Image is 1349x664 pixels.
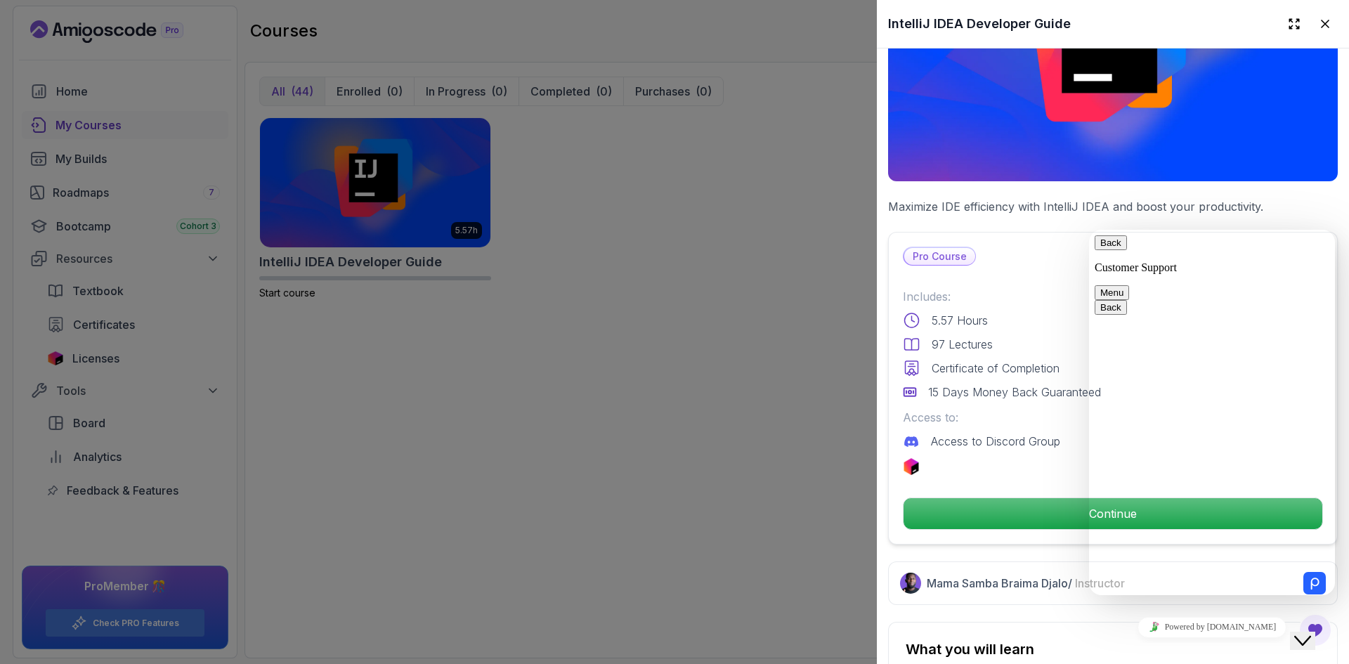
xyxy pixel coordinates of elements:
p: Access to: [903,409,1323,426]
img: Nelson Djalo [900,573,921,594]
p: 5.57 Hours [932,312,988,329]
button: Expand drawer [1282,11,1307,37]
p: Pro Course [904,248,975,265]
h2: What you will learn [906,639,1320,659]
p: Mama Samba Braima Djalo / [927,575,1125,592]
p: Certificate of Completion [932,360,1060,377]
p: Continue [904,498,1322,529]
iframe: chat widget [1089,230,1335,595]
iframe: chat widget [1089,611,1335,643]
button: Continue [903,497,1323,530]
p: Maximize IDE efficiency with IntelliJ IDEA and boost your productivity. [888,198,1338,215]
img: jetbrains logo [903,458,920,475]
p: Access to Discord Group [931,433,1060,450]
h2: IntelliJ IDEA Developer Guide [888,14,1071,34]
p: Includes: [903,288,1323,305]
span: Instructor [1075,576,1125,590]
p: 97 Lectures [932,336,993,353]
p: 15 Days Money Back Guaranteed [928,384,1101,401]
iframe: chat widget [1290,608,1335,650]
